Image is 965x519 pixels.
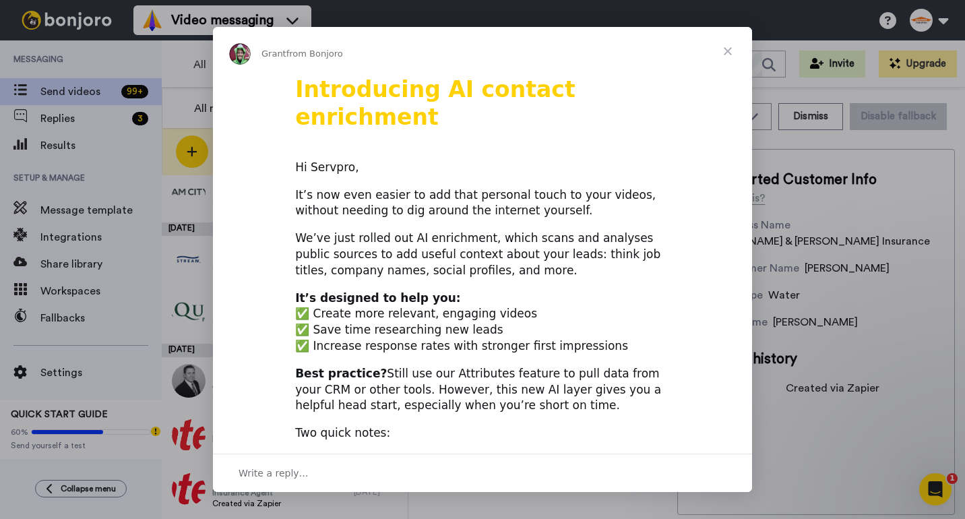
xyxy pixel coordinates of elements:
[295,291,460,305] b: It’s designed to help you:
[295,160,670,176] div: Hi Servpro,
[295,187,670,220] div: It’s now even easier to add that personal touch to your videos, without needing to dig around the...
[229,43,251,65] img: Profile image for Grant
[261,49,286,59] span: Grant
[295,425,670,441] div: Two quick notes:
[286,49,343,59] span: from Bonjoro
[704,27,752,75] span: Close
[213,454,752,492] div: Open conversation and reply
[295,291,670,355] div: ✅ Create more relevant, engaging videos ✅ Save time researching new leads ✅ Increase response rat...
[295,366,670,414] div: Still use our Attributes feature to pull data from your CRM or other tools. However, this new AI ...
[295,76,575,130] b: Introducing AI contact enrichment
[295,367,387,380] b: Best practice?
[239,464,309,482] span: Write a reply…
[295,231,670,278] div: We’ve just rolled out AI enrichment, which scans and analyses public sources to add useful contex...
